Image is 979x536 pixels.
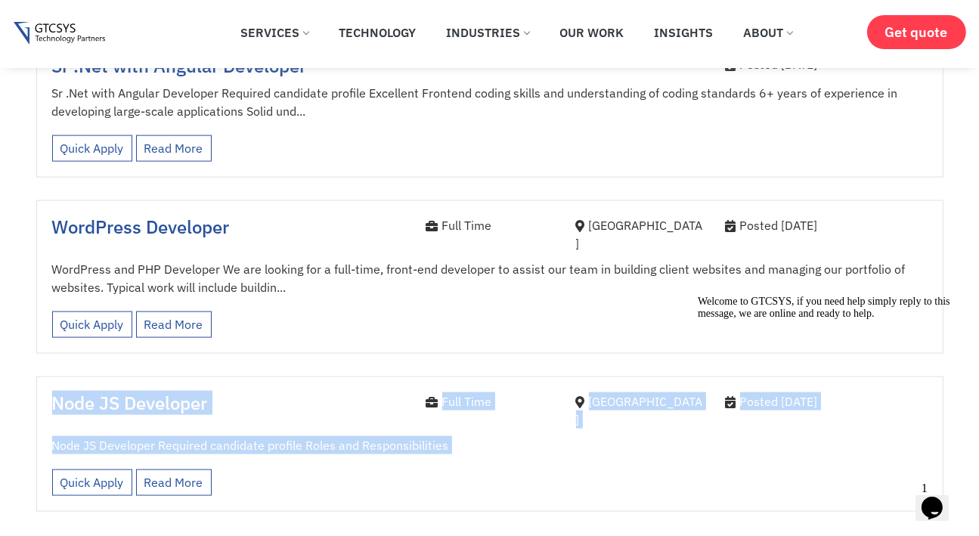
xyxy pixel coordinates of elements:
div: [GEOGRAPHIC_DATA] [576,392,703,429]
a: Quick Apply [52,469,132,496]
div: Posted [DATE] [726,216,928,234]
iframe: chat widget [915,476,964,521]
a: Quick Apply [52,311,132,338]
p: WordPress and PHP Developer We are looking for a full-time, front-end developer to assist our tea... [52,260,928,296]
a: Services [229,16,320,49]
a: Insights [643,16,724,49]
a: About [732,16,804,49]
div: [GEOGRAPHIC_DATA] [576,216,703,253]
img: Gtcsys logo [14,22,105,45]
a: Read More [136,135,212,162]
div: Welcome to GTCSYS, if you need help simply reply to this message, we are online and ready to help. [6,6,278,30]
p: Node JS Developer Required candidate profile Roles and Responsibilities [52,436,928,454]
a: Technology [327,16,427,49]
p: Sr .Net with Angular Developer Required candidate profile Excellent Frontend coding skills and un... [52,84,928,120]
span: Get quote [885,24,948,40]
a: WordPress Developer [52,215,230,239]
a: Read More [136,311,212,338]
a: Get quote [867,15,966,49]
a: Industries [435,16,541,49]
div: Full Time [426,392,553,411]
iframe: chat widget [692,290,964,468]
span: Welcome to GTCSYS, if you need help simply reply to this message, we are online and ready to help. [6,6,259,29]
a: Quick Apply [52,135,132,162]
a: Node JS Developer [52,391,208,415]
a: Our Work [548,16,635,49]
a: Read More [136,469,212,496]
div: Full Time [426,216,553,234]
